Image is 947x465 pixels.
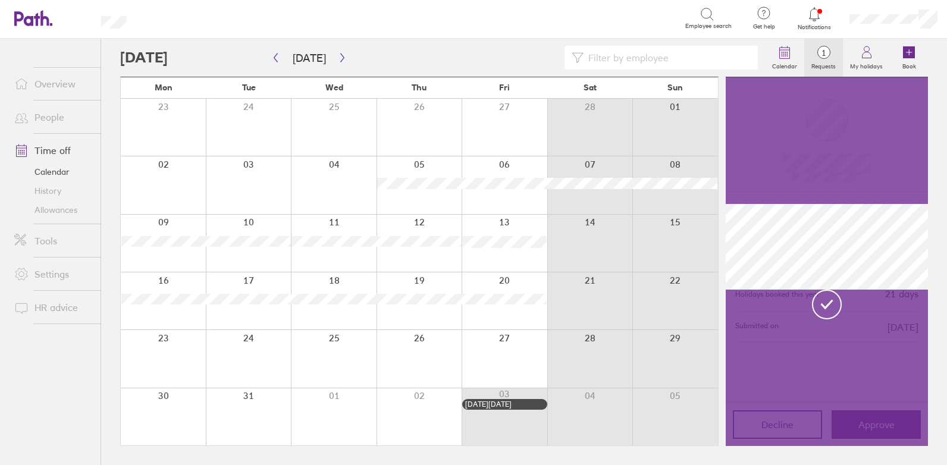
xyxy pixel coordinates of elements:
[584,46,751,69] input: Filter by employee
[5,139,101,162] a: Time off
[5,296,101,319] a: HR advice
[685,23,732,30] span: Employee search
[155,83,173,92] span: Mon
[5,200,101,219] a: Allowances
[765,39,804,77] a: Calendar
[890,39,928,77] a: Book
[804,39,843,77] a: 1Requests
[283,48,335,68] button: [DATE]
[242,83,256,92] span: Tue
[325,83,343,92] span: Wed
[5,72,101,96] a: Overview
[412,83,427,92] span: Thu
[667,83,683,92] span: Sun
[5,162,101,181] a: Calendar
[465,400,544,409] div: [DATE][DATE]
[895,59,923,70] label: Book
[745,23,783,30] span: Get help
[804,59,843,70] label: Requests
[765,59,804,70] label: Calendar
[795,24,834,31] span: Notifications
[499,83,510,92] span: Fri
[804,48,843,58] span: 1
[843,39,890,77] a: My holidays
[5,181,101,200] a: History
[795,6,834,31] a: Notifications
[584,83,597,92] span: Sat
[159,12,189,23] div: Search
[5,262,101,286] a: Settings
[5,229,101,253] a: Tools
[5,105,101,129] a: People
[843,59,890,70] label: My holidays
